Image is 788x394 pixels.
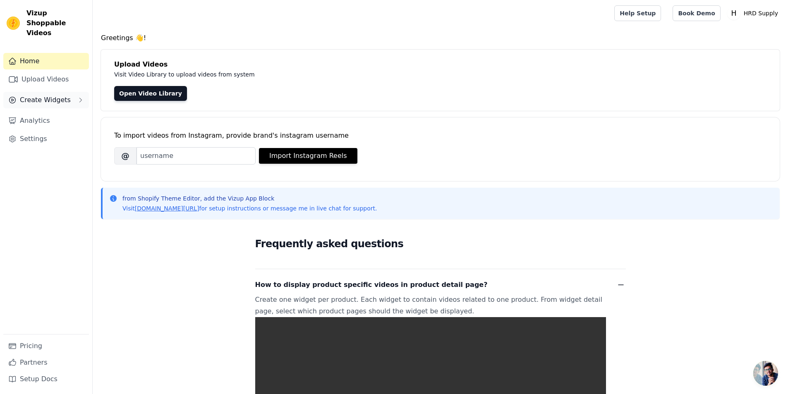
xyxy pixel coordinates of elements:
a: Help Setup [614,5,661,21]
a: Settings [3,131,89,147]
p: Visit Video Library to upload videos from system [114,69,485,79]
button: Create Widgets [3,92,89,108]
button: How to display product specific videos in product detail page? [255,279,626,291]
a: Partners [3,354,89,371]
a: Home [3,53,89,69]
span: Create Widgets [20,95,71,105]
h4: Upload Videos [114,60,766,69]
button: Import Instagram Reels [259,148,357,164]
h2: Frequently asked questions [255,236,626,252]
a: Open Video Library [114,86,187,101]
a: Analytics [3,112,89,129]
p: Visit for setup instructions or message me in live chat for support. [122,204,377,213]
h4: Greetings 👋! [101,33,780,43]
span: How to display product specific videos in product detail page? [255,279,488,291]
img: Vizup [7,17,20,30]
a: Upload Videos [3,71,89,88]
div: Mở cuộc trò chuyện [753,361,778,386]
span: @ [114,147,137,165]
input: username [137,147,256,165]
a: Pricing [3,338,89,354]
a: Book Demo [673,5,720,21]
text: H [731,9,736,17]
button: H HRD Supply [727,6,781,21]
p: from Shopify Theme Editor, add the Vizup App Block [122,194,377,203]
p: HRD Supply [740,6,781,21]
div: To import videos from Instagram, provide brand's instagram username [114,131,766,141]
a: Setup Docs [3,371,89,387]
span: Vizup Shoppable Videos [26,8,86,38]
a: [DOMAIN_NAME][URL] [135,205,199,212]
